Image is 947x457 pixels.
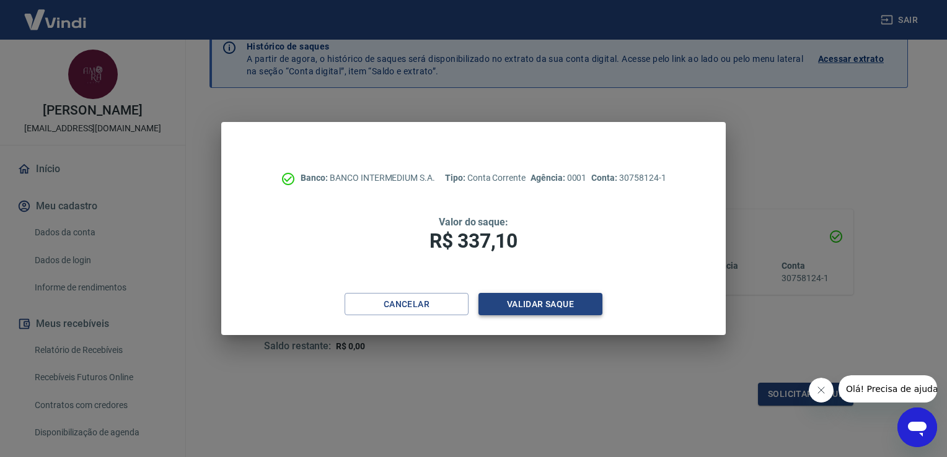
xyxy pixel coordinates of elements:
[301,173,330,183] span: Banco:
[591,172,666,185] p: 30758124-1
[445,172,526,185] p: Conta Corrente
[301,172,435,185] p: BANCO INTERMEDIUM S.A.
[809,378,834,403] iframe: Fechar mensagem
[345,293,469,316] button: Cancelar
[478,293,602,316] button: Validar saque
[897,407,937,447] iframe: Botão para abrir a janela de mensagens
[439,216,508,228] span: Valor do saque:
[591,173,619,183] span: Conta:
[531,172,586,185] p: 0001
[445,173,467,183] span: Tipo:
[429,229,518,253] span: R$ 337,10
[839,375,937,403] iframe: Mensagem da empresa
[531,173,567,183] span: Agência:
[7,9,104,19] span: Olá! Precisa de ajuda?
